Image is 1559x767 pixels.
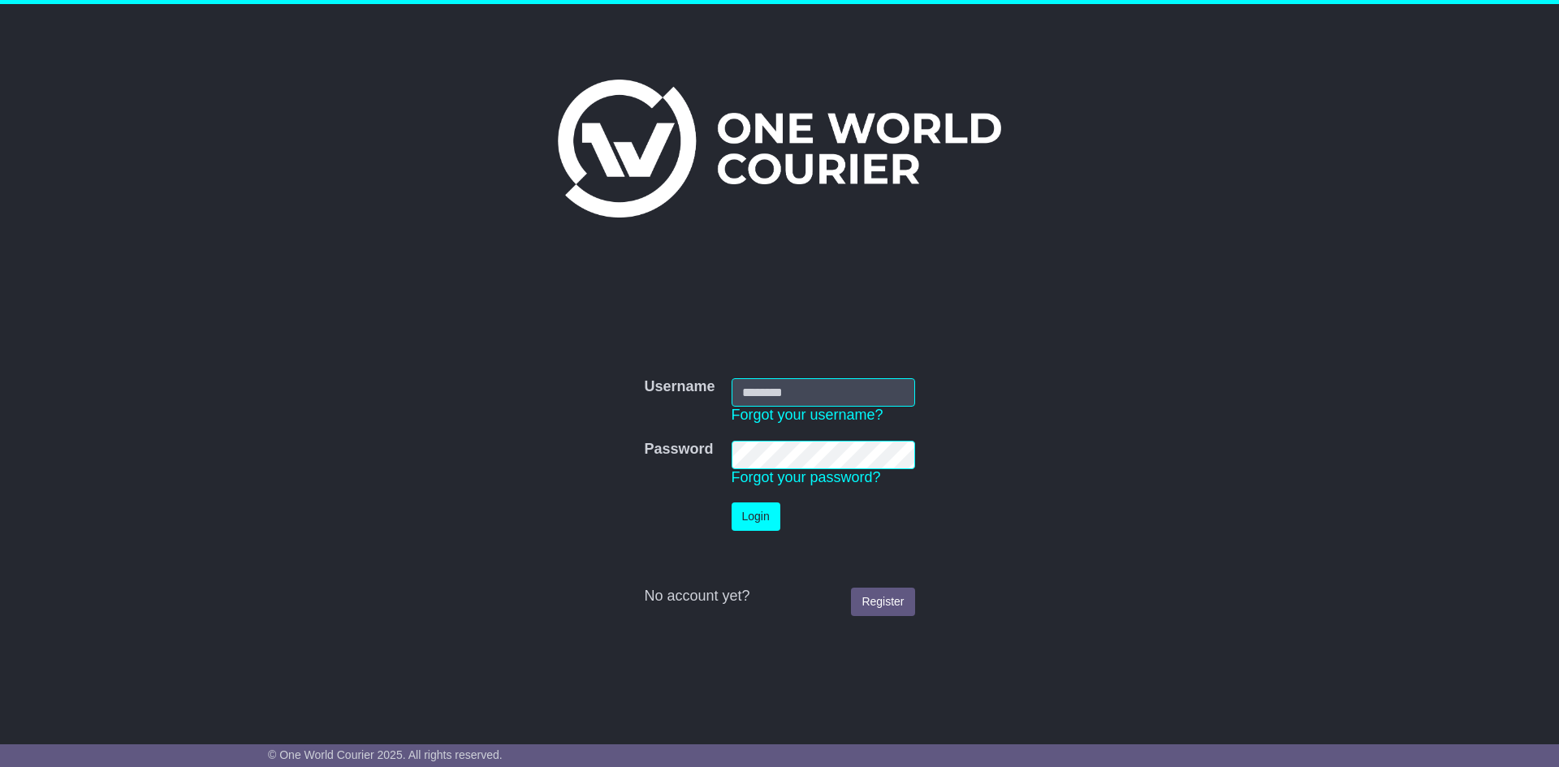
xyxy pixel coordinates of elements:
img: One World [558,80,1001,218]
span: © One World Courier 2025. All rights reserved. [268,748,503,761]
button: Login [732,502,780,531]
label: Username [644,378,715,396]
a: Register [851,588,914,616]
label: Password [644,441,713,459]
a: Forgot your username? [732,407,883,423]
div: No account yet? [644,588,914,605]
a: Forgot your password? [732,469,881,485]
